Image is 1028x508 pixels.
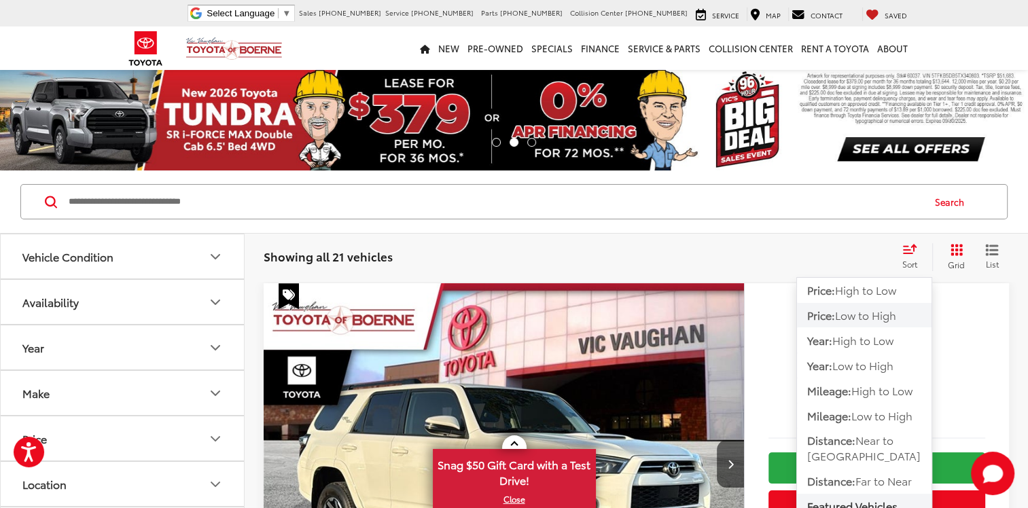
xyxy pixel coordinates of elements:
[264,248,393,264] span: Showing all 21 vehicles
[416,26,434,70] a: Home
[807,432,921,463] span: Near to [GEOGRAPHIC_DATA]
[500,7,563,18] span: [PHONE_NUMBER]
[624,26,705,70] a: Service & Parts: Opens in a new tab
[207,340,224,356] div: Year
[207,8,291,18] a: Select Language​
[692,7,743,21] a: Service
[797,353,932,378] button: Year:Low to High
[807,307,835,323] span: Price:
[851,407,912,423] span: Low to High
[22,432,47,445] div: Price
[22,295,79,308] div: Availability
[855,473,912,488] span: Far to Near
[807,357,832,373] span: Year:
[625,7,688,18] span: [PHONE_NUMBER]
[768,359,985,393] span: $42,200
[527,26,577,70] a: Specials
[985,258,999,270] span: List
[807,332,832,348] span: Year:
[278,8,279,18] span: ​
[797,469,932,493] button: Distance:Far to Near
[797,328,932,352] button: Year:High to Low
[120,26,171,71] img: Toyota
[577,26,624,70] a: Finance
[768,452,985,483] a: Check Availability
[705,26,797,70] a: Collision Center
[1,280,245,324] button: AvailabilityAvailability
[22,477,67,490] div: Location
[207,431,224,447] div: Price
[747,7,784,21] a: Map
[299,7,317,18] span: Sales
[885,10,907,20] span: Saved
[1,416,245,460] button: PricePrice
[717,440,744,488] button: Next image
[185,37,283,60] img: Vic Vaughan Toyota of Boerne
[862,7,910,21] a: My Saved Vehicles
[797,378,932,403] button: Mileage:High to Low
[807,282,835,297] span: Price:
[385,7,409,18] span: Service
[811,10,843,20] span: Contact
[851,382,912,398] span: High to Low
[788,7,846,21] a: Contact
[902,258,917,270] span: Sort
[1,325,245,369] button: YearYear
[434,26,463,70] a: New
[873,26,912,70] a: About
[279,283,299,309] span: Special
[1,234,245,278] button: Vehicle ConditionVehicle Condition
[807,473,855,488] span: Distance:
[922,185,984,219] button: Search
[22,386,50,399] div: Make
[463,26,527,70] a: Pre-Owned
[797,429,932,468] button: Distance:Near to [GEOGRAPHIC_DATA]
[1,462,245,506] button: LocationLocation
[67,185,922,218] input: Search by Make, Model, or Keyword
[896,243,932,270] button: Select sort value
[22,341,44,354] div: Year
[207,294,224,310] div: Availability
[411,7,474,18] span: [PHONE_NUMBER]
[766,10,781,20] span: Map
[282,8,291,18] span: ▼
[207,476,224,492] div: Location
[797,278,932,302] button: Price:High to Low
[768,400,985,414] span: [DATE] Price:
[207,385,224,401] div: Make
[797,403,932,428] button: Mileage:Low to High
[22,250,113,263] div: Vehicle Condition
[807,432,855,448] span: Distance:
[1,371,245,415] button: MakeMake
[948,259,965,270] span: Grid
[797,26,873,70] a: Rent a Toyota
[434,450,595,492] span: Snag $50 Gift Card with a Test Drive!
[832,357,893,373] span: Low to High
[319,7,381,18] span: [PHONE_NUMBER]
[835,282,896,297] span: High to Low
[570,7,623,18] span: Collision Center
[832,332,893,348] span: High to Low
[971,452,1014,495] svg: Start Chat
[807,407,851,423] span: Mileage:
[712,10,739,20] span: Service
[971,452,1014,495] button: Toggle Chat Window
[481,7,498,18] span: Parts
[975,243,1009,270] button: List View
[207,249,224,265] div: Vehicle Condition
[932,243,975,270] button: Grid View
[835,307,896,323] span: Low to High
[807,382,851,398] span: Mileage:
[207,8,274,18] span: Select Language
[797,303,932,327] button: Price:Low to High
